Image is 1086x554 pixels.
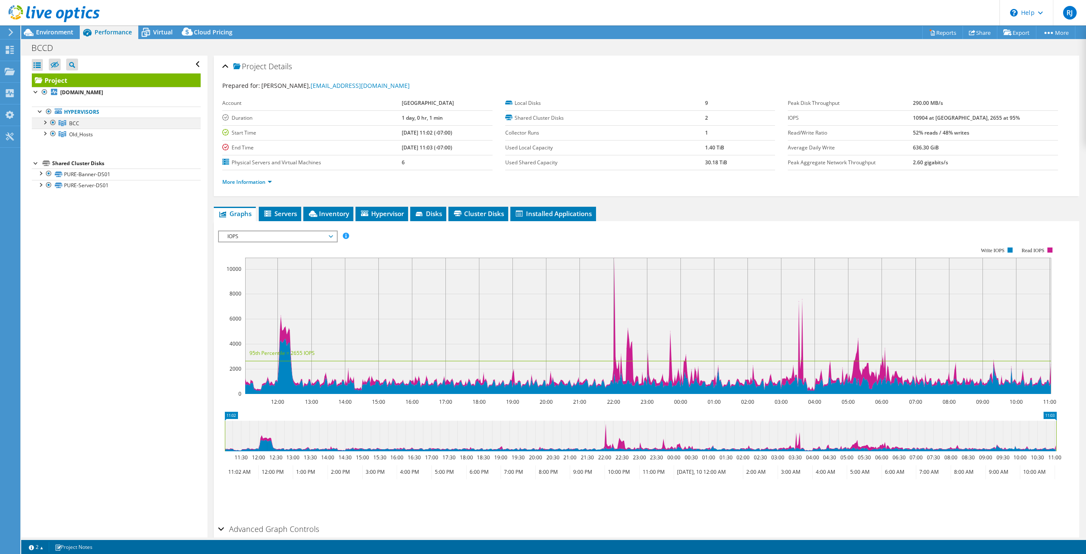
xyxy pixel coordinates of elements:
[788,114,913,122] label: IOPS
[32,73,201,87] a: Project
[49,542,98,552] a: Project Notes
[540,398,553,405] text: 20:00
[222,143,402,152] label: End Time
[788,158,913,167] label: Peak Aggregate Network Throughput
[230,365,241,372] text: 2000
[233,62,266,71] span: Project
[719,454,733,461] text: 01:30
[910,454,923,461] text: 07:00
[789,454,802,461] text: 03:30
[573,398,586,405] text: 21:00
[460,454,473,461] text: 18:00
[598,454,611,461] text: 22:00
[529,454,542,461] text: 20:00
[269,61,292,71] span: Details
[227,265,241,273] text: 10000
[252,454,265,461] text: 12:00
[944,454,957,461] text: 08:00
[505,114,705,122] label: Shared Cluster Disks
[32,87,201,98] a: [DOMAIN_NAME]
[875,454,888,461] text: 06:00
[981,247,1005,253] text: Write IOPS
[32,169,201,180] a: PURE-Banner-DS01
[425,454,438,461] text: 17:00
[788,99,913,107] label: Peak Disk Throughput
[913,129,969,136] b: 52% reads / 48% writes
[194,28,232,36] span: Cloud Pricing
[408,454,421,461] text: 16:30
[32,180,201,191] a: PURE-Server-DS01
[893,454,906,461] text: 06:30
[976,398,989,405] text: 09:00
[223,231,332,242] span: IOPS
[235,454,248,461] text: 11:30
[321,454,334,461] text: 14:00
[406,398,419,405] text: 16:00
[238,390,241,397] text: 0
[69,120,79,127] span: BCC
[218,209,252,218] span: Graphs
[23,542,49,552] a: 2
[875,398,888,405] text: 06:00
[616,454,629,461] text: 22:30
[339,398,352,405] text: 14:00
[477,454,490,461] text: 18:30
[249,349,315,357] text: 95th Percentile = 2655 IOPS
[222,114,402,122] label: Duration
[705,129,708,136] b: 1
[222,158,402,167] label: Physical Servers and Virtual Machines
[153,28,173,36] span: Virtual
[453,209,504,218] span: Cluster Disks
[36,28,73,36] span: Environment
[705,99,708,107] b: 9
[1022,247,1045,253] text: Read IOPS
[515,209,592,218] span: Installed Applications
[261,82,410,90] span: [PERSON_NAME],
[308,209,349,218] span: Inventory
[633,454,646,461] text: 23:00
[390,454,403,461] text: 16:00
[356,454,369,461] text: 15:00
[506,398,519,405] text: 19:00
[473,398,486,405] text: 18:00
[674,398,687,405] text: 00:00
[788,143,913,152] label: Average Daily Write
[402,159,405,166] b: 6
[494,454,507,461] text: 19:00
[913,159,948,166] b: 2.60 gigabits/s
[311,82,410,90] a: [EMAIL_ADDRESS][DOMAIN_NAME]
[505,158,705,167] label: Used Shared Capacity
[775,398,788,405] text: 03:00
[218,520,319,537] h2: Advanced Graph Controls
[808,398,821,405] text: 04:00
[771,454,784,461] text: 03:00
[69,131,93,138] span: Old_Hosts
[439,398,452,405] text: 17:00
[442,454,456,461] text: 17:30
[95,28,132,36] span: Performance
[842,398,855,405] text: 05:00
[909,398,922,405] text: 07:00
[650,454,663,461] text: 23:30
[754,454,767,461] text: 02:30
[286,454,299,461] text: 13:00
[339,454,352,461] text: 14:30
[927,454,940,461] text: 07:30
[996,454,1010,461] text: 09:30
[505,143,705,152] label: Used Local Capacity
[705,114,708,121] b: 2
[32,129,201,140] a: Old_Hosts
[1048,454,1061,461] text: 11:00
[263,209,297,218] span: Servers
[979,454,992,461] text: 09:00
[943,398,956,405] text: 08:00
[705,144,724,151] b: 1.40 TiB
[32,118,201,129] a: BCC
[641,398,654,405] text: 23:00
[963,26,997,39] a: Share
[402,114,443,121] b: 1 day, 0 hr, 1 min
[512,454,525,461] text: 19:30
[1013,454,1027,461] text: 10:00
[581,454,594,461] text: 21:30
[32,107,201,118] a: Hypervisors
